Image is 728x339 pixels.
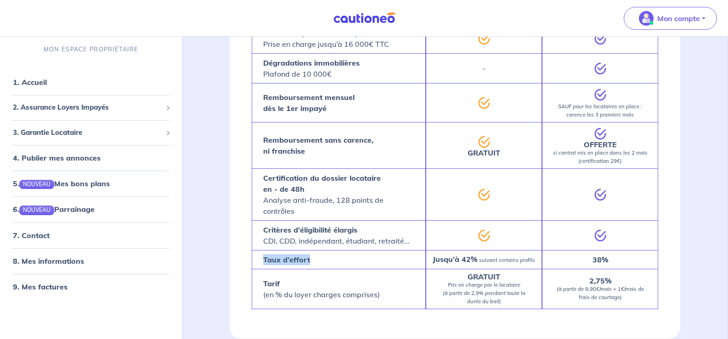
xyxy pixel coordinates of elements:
[4,200,178,218] div: 6.NOUVEAUParrainage
[4,226,178,244] div: 7. Contact
[4,277,178,295] div: 9. Mes factures
[263,279,280,288] strong: Tarif
[330,12,399,24] img: Cautioneo
[263,28,389,50] p: Prise en charge jusqu’à 16 000€ TTC
[263,255,310,264] strong: Taux d’effort
[639,11,654,26] img: illu_account_valid_menu.svg
[13,153,101,162] a: 4. Publier mes annonces
[4,124,178,142] div: 3. Garantie Locataire
[4,99,178,117] div: 2. Assurance Loyers Impayés
[558,103,642,118] em: SAUF pour les locataires en place : carence les 3 premiers mois
[13,102,162,113] span: 2. Assurance Loyers Impayés
[263,173,381,194] strong: Certification du dossier locataire en - de 48h
[263,224,410,246] p: CDI, CDD, indépendant, étudiant, retraité...
[263,172,414,217] p: Analyse anti-fraude, 128 points de contrôles
[4,174,178,193] div: 5.NOUVEAUMes bons plans
[479,257,535,263] em: suivant certains profils
[263,57,360,79] p: Plafond de 10 000€
[4,149,178,167] div: 4. Publier mes annonces
[593,255,608,264] strong: 38%
[624,7,717,30] button: illu_account_valid_menu.svgMon compte
[553,150,648,164] em: si contrat mis en place dans les 2 mois (certification 29€)
[557,286,644,300] em: (à partir de 9,90€/mois + 1€/mois de frais de courtage)
[13,282,68,291] a: 9. Mes factures
[13,128,162,138] span: 3. Garantie Locataire
[263,225,357,234] strong: Critères d’éligibilité élargis
[657,13,700,24] p: Mon compte
[13,230,50,239] a: 7. Contact
[263,278,380,300] p: (en % du loyer charges comprises)
[426,53,542,83] div: -
[263,135,373,156] strong: Remboursement sans carence, ni franchise
[443,282,525,305] em: Pris en charge par le locataire (à partir de 2,9% pendant toute la durée du bail)
[13,205,95,214] a: 6.NOUVEAUParrainage
[584,140,617,149] strong: OFFERTE
[4,73,178,91] div: 1. Accueil
[589,276,611,285] strong: 2,75%
[263,58,360,67] strong: Dégradations immobilières
[433,255,477,264] strong: Jusqu’à 42%
[13,179,110,188] a: 5.NOUVEAUMes bons plans
[468,148,500,157] strong: GRATUIT
[468,272,500,281] strong: GRATUIT
[44,45,138,54] p: MON ESPACE PROPRIÉTAIRE
[13,78,47,87] a: 1. Accueil
[13,256,84,265] a: 8. Mes informations
[263,93,355,113] strong: Remboursement mensuel dès le 1er impayé
[4,251,178,270] div: 8. Mes informations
